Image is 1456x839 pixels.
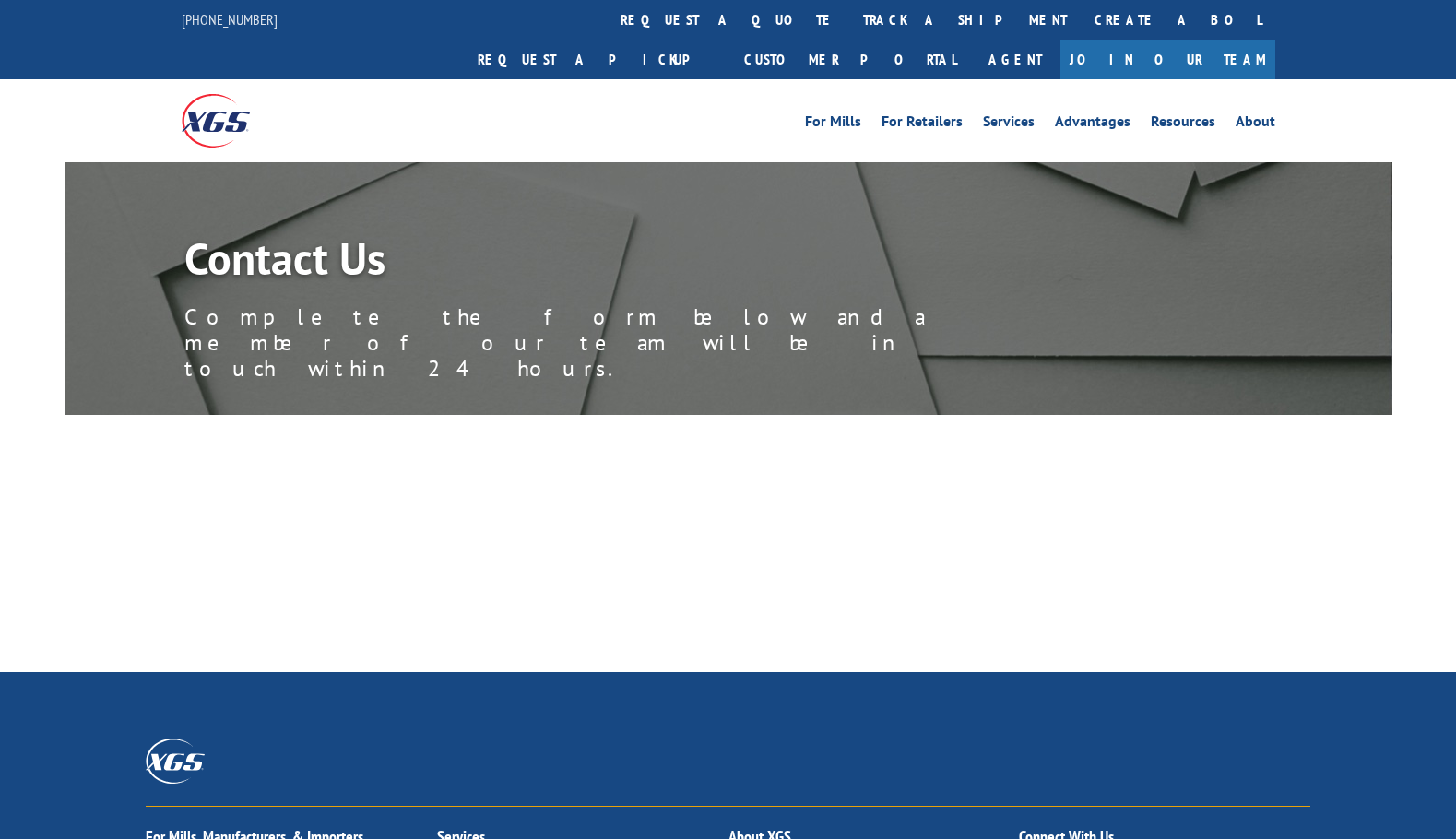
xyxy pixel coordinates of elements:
[882,114,963,135] a: For Retailers
[1055,114,1130,135] a: Advantages
[464,40,730,79] a: Request a pickup
[730,40,970,79] a: Customer Portal
[162,475,1310,613] iframe: Form 0
[184,236,1014,290] h1: Contact Us
[1236,114,1275,135] a: About
[146,739,205,784] img: XGS_Logos_ALL_2024_All_White
[182,10,278,29] a: [PHONE_NUMBER]
[983,114,1035,135] a: Services
[1151,114,1215,135] a: Resources
[184,304,1014,382] p: Complete the form below and a member of our team will be in touch within 24 hours.
[805,114,861,135] a: For Mills
[970,40,1060,79] a: Agent
[1060,40,1275,79] a: Join Our Team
